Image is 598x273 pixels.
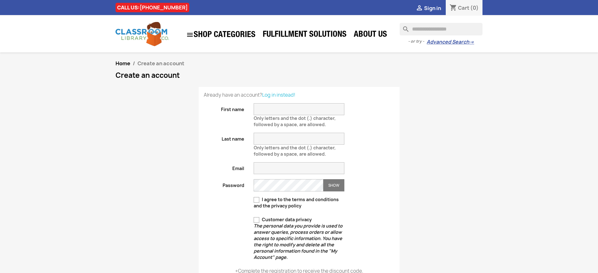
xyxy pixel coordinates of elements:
a: [PHONE_NUMBER] [140,4,188,11]
span: Create an account [137,60,184,67]
label: Last name [199,133,249,142]
a: Home [116,60,130,67]
span: (0) [470,4,479,11]
a: Fulfillment Solutions [260,29,350,41]
span: Only letters and the dot (.) character, followed by a space, are allowed. [254,142,336,157]
div: CALL US: [116,3,189,12]
em: The personal data you provide is used to answer queries, process orders or allow access to specif... [254,223,342,260]
label: First name [199,103,249,113]
button: Show [323,179,344,191]
a: Advanced Search→ [427,39,474,45]
span: - or try - [408,38,427,45]
input: Password input [254,179,323,191]
a: About Us [351,29,390,41]
i:  [186,31,194,39]
a: SHOP CATEGORIES [183,28,259,42]
p: Already have an account? [204,92,395,98]
img: Classroom Library Company [116,22,169,46]
a:  Sign in [416,5,441,12]
label: Email [199,162,249,172]
span: Sign in [424,5,441,12]
a: Log in instead! [262,92,295,98]
label: Customer data privacy [254,217,344,260]
label: Password [199,179,249,189]
input: Search [400,23,482,35]
h1: Create an account [116,72,483,79]
span: Cart [458,4,469,11]
span: Only letters and the dot (.) character, followed by a space, are allowed. [254,113,336,127]
i: shopping_cart [450,4,457,12]
i:  [416,5,423,12]
label: I agree to the terms and conditions and the privacy policy [254,196,344,209]
i: search [400,23,407,30]
span: → [469,39,474,45]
